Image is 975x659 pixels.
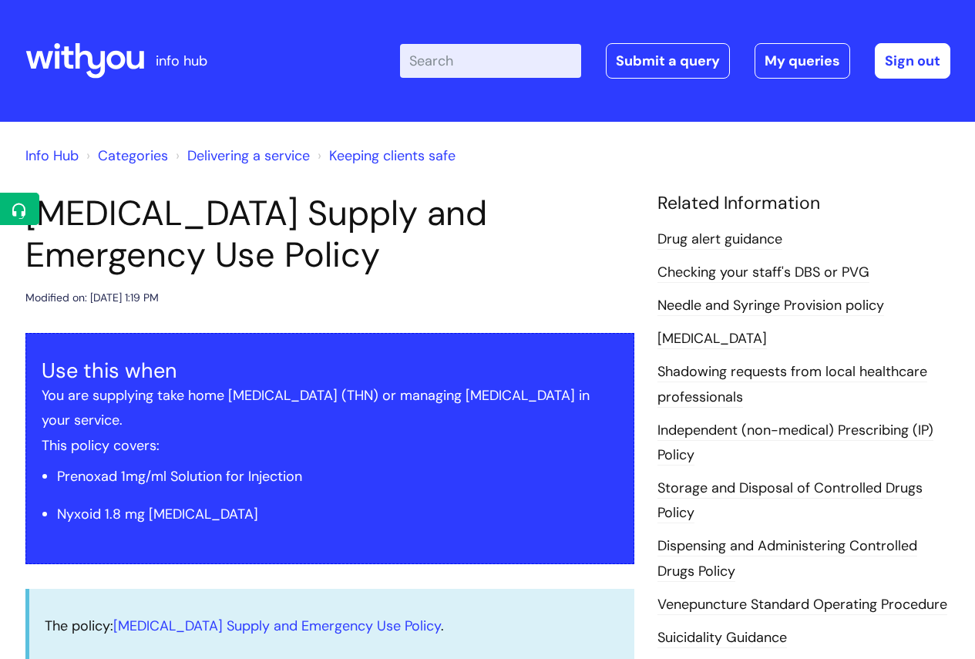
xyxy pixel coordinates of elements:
a: Storage and Disposal of Controlled Drugs Policy [657,479,923,523]
input: Search [400,44,581,78]
a: Categories [98,146,168,165]
a: [MEDICAL_DATA] Supply and Emergency Use Policy [113,617,441,635]
h1: [MEDICAL_DATA] Supply and Emergency Use Policy [25,193,634,276]
a: Sign out [875,43,950,79]
a: Checking your staff's DBS or PVG [657,263,869,283]
a: Needle and Syringe Provision policy [657,296,884,316]
div: | - [400,43,950,79]
a: My queries [755,43,850,79]
a: Suicidality Guidance [657,628,787,648]
a: Dispensing and Administering Controlled Drugs Policy [657,536,917,581]
li: Keeping clients safe [314,143,456,168]
h4: Related Information [657,193,950,214]
a: Shadowing requests from local healthcare professionals [657,362,927,407]
li: Delivering a service [172,143,310,168]
p: You are supplying take home [MEDICAL_DATA] (THN) or managing [MEDICAL_DATA] in your service. [42,383,618,433]
h3: Use this when [42,358,618,383]
a: Keeping clients safe [329,146,456,165]
li: Solution home [82,143,168,168]
li: Prenoxad 1mg/ml Solution for Injection [57,464,618,489]
p: The policy: . [45,614,619,638]
a: Delivering a service [187,146,310,165]
div: Modified on: [DATE] 1:19 PM [25,288,159,308]
a: Drug alert guidance [657,230,782,250]
p: This policy covers: [42,433,618,458]
a: Submit a query [606,43,730,79]
a: [MEDICAL_DATA] [657,329,767,349]
a: Info Hub [25,146,79,165]
a: Venepuncture Standard Operating Procedure [657,595,947,615]
p: info hub [156,49,207,73]
a: Independent (non-medical) Prescribing (IP) Policy [657,421,933,466]
li: Nyxoid 1.8 mg [MEDICAL_DATA] [57,502,618,526]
